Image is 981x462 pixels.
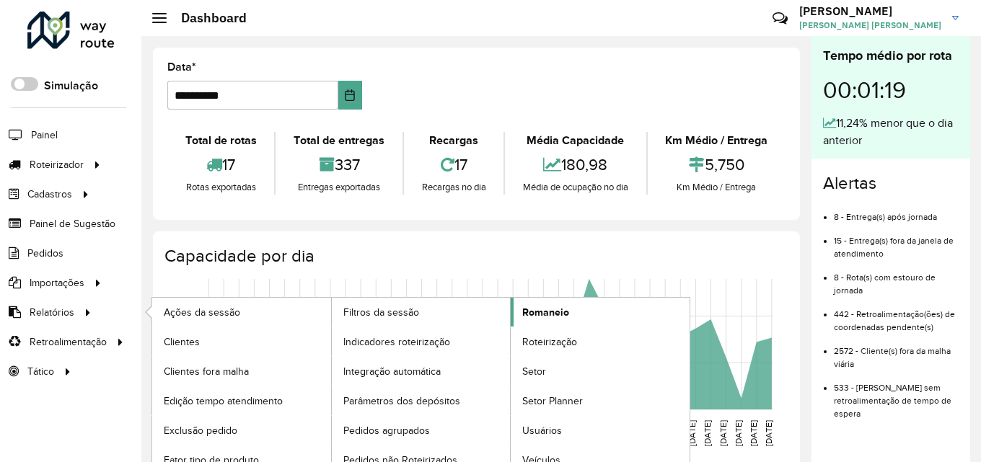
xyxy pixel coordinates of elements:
[408,132,500,149] div: Recargas
[332,357,511,386] a: Integração automática
[509,132,642,149] div: Média Capacidade
[167,58,196,76] label: Data
[343,334,450,350] span: Indicadores roteirização
[30,216,115,231] span: Painel de Sugestão
[522,305,569,320] span: Romaneio
[718,420,728,446] text: [DATE]
[152,357,331,386] a: Clientes fora malha
[164,364,249,379] span: Clientes fora malha
[164,305,240,320] span: Ações da sessão
[764,420,773,446] text: [DATE]
[408,180,500,195] div: Recargas no dia
[279,132,398,149] div: Total de entregas
[30,305,74,320] span: Relatórios
[834,200,959,223] li: 8 - Entrega(s) após jornada
[511,386,690,415] a: Setor Planner
[152,416,331,445] a: Exclusão pedido
[834,260,959,297] li: 8 - Rota(s) com estouro de jornada
[509,180,642,195] div: Média de ocupação no dia
[27,246,63,261] span: Pedidos
[522,334,577,350] span: Roteirização
[152,386,331,415] a: Edição tempo atendimento
[511,357,690,386] a: Setor
[823,173,959,194] h4: Alertas
[734,420,743,446] text: [DATE]
[799,19,941,32] span: [PERSON_NAME] [PERSON_NAME]
[522,423,562,438] span: Usuários
[834,334,959,370] li: 2572 - Cliente(s) fora da malha viária
[765,3,796,34] a: Contato Rápido
[343,394,460,409] span: Parâmetros dos depósitos
[651,149,782,180] div: 5,750
[152,327,331,356] a: Clientes
[164,334,200,350] span: Clientes
[343,423,430,438] span: Pedidos agrupados
[171,132,270,149] div: Total de rotas
[687,420,697,446] text: [DATE]
[522,394,583,409] span: Setor Planner
[823,66,959,115] div: 00:01:19
[834,370,959,420] li: 533 - [PERSON_NAME] sem retroalimentação de tempo de espera
[338,81,362,110] button: Choose Date
[511,298,690,326] a: Romaneio
[332,298,511,326] a: Filtros da sessão
[834,297,959,334] li: 442 - Retroalimentação(ões) de coordenadas pendente(s)
[30,334,107,350] span: Retroalimentação
[27,364,54,379] span: Tático
[171,149,270,180] div: 17
[164,394,283,409] span: Edição tempo atendimento
[799,4,941,18] h3: [PERSON_NAME]
[651,180,782,195] div: Km Médio / Entrega
[171,180,270,195] div: Rotas exportadas
[44,77,98,94] label: Simulação
[511,327,690,356] a: Roteirização
[522,364,546,379] span: Setor
[279,180,398,195] div: Entregas exportadas
[279,149,398,180] div: 337
[651,132,782,149] div: Km Médio / Entrega
[164,246,786,267] h4: Capacidade por dia
[834,223,959,260] li: 15 - Entrega(s) fora da janela de atendimento
[511,416,690,445] a: Usuários
[343,305,419,320] span: Filtros da sessão
[509,149,642,180] div: 180,98
[823,46,959,66] div: Tempo médio por rota
[332,327,511,356] a: Indicadores roteirização
[27,187,72,202] span: Cadastros
[823,115,959,149] div: 11,24% menor que o dia anterior
[332,386,511,415] a: Parâmetros dos depósitos
[31,128,58,143] span: Painel
[703,420,712,446] text: [DATE]
[332,416,511,445] a: Pedidos agrupados
[343,364,441,379] span: Integração automática
[164,423,237,438] span: Exclusão pedido
[749,420,758,446] text: [DATE]
[167,10,247,26] h2: Dashboard
[152,298,331,326] a: Ações da sessão
[30,157,84,172] span: Roteirizador
[408,149,500,180] div: 17
[30,275,84,290] span: Importações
